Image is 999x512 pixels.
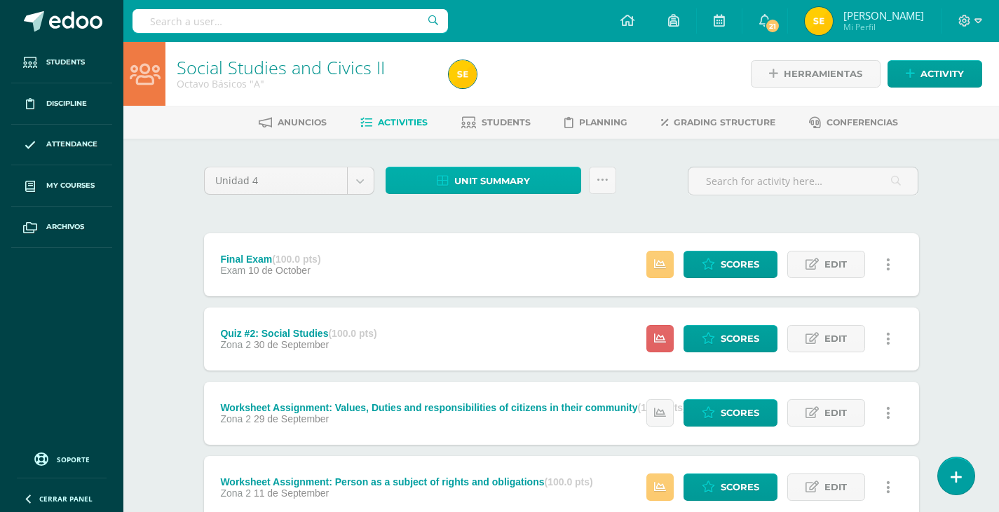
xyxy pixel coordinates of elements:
span: Grading structure [674,117,775,127]
span: Students [482,117,531,127]
span: Herramientas [784,61,862,87]
span: Attendance [46,139,97,150]
span: 29 de September [254,413,329,424]
span: Mi Perfil [843,21,924,33]
a: Activities [360,111,428,134]
span: Zona 2 [220,339,251,350]
strong: (100.0 pts) [328,328,376,339]
span: Anuncios [278,117,327,127]
a: Anuncios [259,111,327,134]
a: My courses [11,165,112,207]
span: Edit [824,251,847,277]
h1: Social Studies and Civics II [177,57,432,77]
span: Activity [920,61,964,87]
div: Final Exam [220,254,320,265]
a: Students [11,42,112,83]
span: Archivos [46,221,84,233]
a: Archivos [11,207,112,248]
a: Herramientas [751,60,881,88]
span: Scores [721,251,759,277]
a: Scores [684,325,777,352]
span: My courses [46,180,95,191]
input: Search for activity here… [688,167,918,195]
span: Zona 2 [220,413,251,424]
a: Planning [564,111,627,134]
span: Edit [824,474,847,500]
a: Unidad 4 [205,167,374,194]
a: Social Studies and Civics II [177,55,385,79]
span: 30 de September [254,339,329,350]
span: Soporte [57,455,90,464]
strong: (100.0 pts) [272,254,320,265]
a: Soporte [17,449,107,468]
a: Unit summary [386,167,581,194]
a: Scores [684,399,777,427]
div: Worksheet Assignment: Person as a subject of rights and obligations [220,476,592,487]
a: Scores [684,251,777,278]
div: Octavo Básicos 'A' [177,77,432,90]
a: Scores [684,473,777,501]
span: Conferencias [827,117,898,127]
span: Edit [824,400,847,426]
a: Students [461,111,531,134]
span: 21 [765,18,780,34]
div: Worksheet Assignment: Values, Duties and responsibilities of citizens in their community [220,402,686,413]
span: 10 de October [248,265,311,276]
span: Edit [824,326,847,352]
span: Activities [378,117,428,127]
span: Scores [721,474,759,500]
a: Discipline [11,83,112,125]
span: Cerrar panel [39,494,93,504]
a: Activity [888,60,982,88]
span: [PERSON_NAME] [843,8,924,22]
span: Discipline [46,98,87,109]
span: Unidad 4 [215,167,337,194]
a: Grading structure [661,111,775,134]
span: Scores [721,400,759,426]
span: Exam [220,265,245,276]
a: Attendance [11,125,112,166]
span: Zona 2 [220,487,251,499]
input: Search a user… [132,9,448,33]
span: Students [46,57,85,68]
span: 11 de September [254,487,329,499]
span: Scores [721,326,759,352]
a: Conferencias [809,111,898,134]
strong: (100.0 pts) [544,476,592,487]
span: Unit summary [454,168,530,194]
div: Quiz #2: Social Studies [220,328,376,339]
img: 4e9def19cc85b7c337b3cd984476dcf2.png [805,7,833,35]
span: Planning [579,117,627,127]
img: 4e9def19cc85b7c337b3cd984476dcf2.png [449,60,477,88]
